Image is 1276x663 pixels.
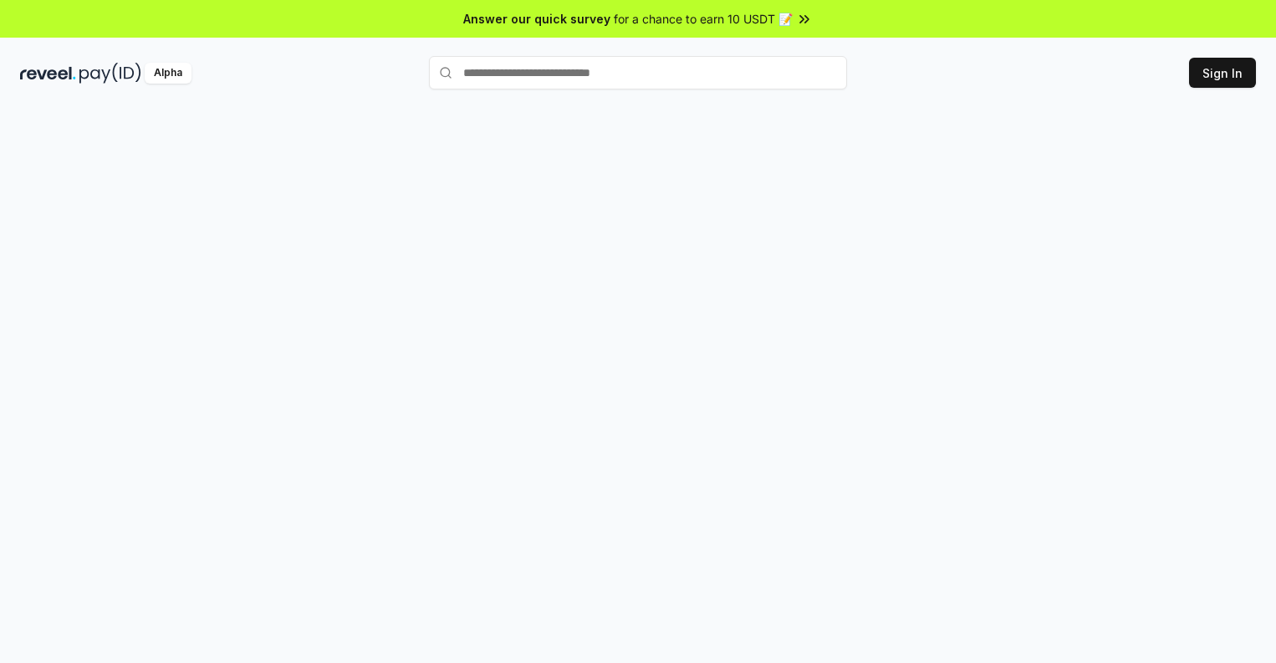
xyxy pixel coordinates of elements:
[145,63,191,84] div: Alpha
[1189,58,1256,88] button: Sign In
[20,63,76,84] img: reveel_dark
[79,63,141,84] img: pay_id
[463,10,610,28] span: Answer our quick survey
[614,10,793,28] span: for a chance to earn 10 USDT 📝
